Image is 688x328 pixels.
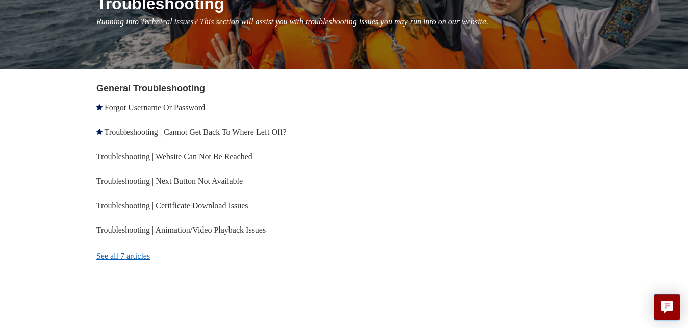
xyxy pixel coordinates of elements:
a: Troubleshooting | Website Can Not Be Reached [96,152,252,161]
a: See all 7 articles [96,242,347,270]
button: Live chat [654,294,680,320]
a: General Troubleshooting [96,83,205,93]
p: Running into Technical issues? This section will assist you with troubleshooting issues you may r... [96,16,654,28]
svg: Promoted article [96,129,103,135]
a: Troubleshooting | Next Button Not Available [96,176,243,185]
a: Troubleshooting | Cannot Get Back To Where Left Off? [105,128,287,136]
a: Forgot Username Or Password [105,103,205,112]
a: Troubleshooting | Certificate Download Issues [96,201,248,210]
a: Troubleshooting | Animation/Video Playback Issues [96,225,266,234]
svg: Promoted article [96,104,103,110]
